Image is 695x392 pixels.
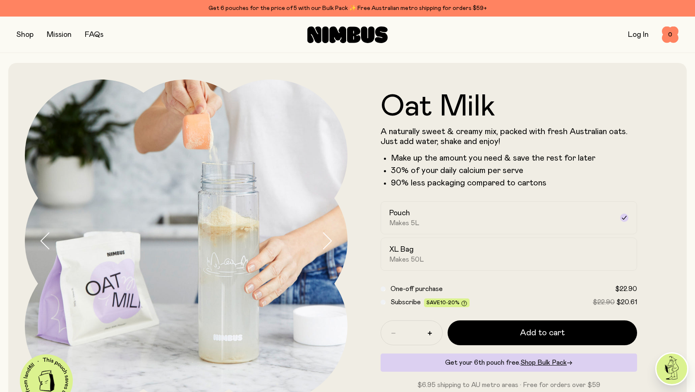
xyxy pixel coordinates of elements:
[440,300,460,305] span: 10-20%
[615,286,637,292] span: $22.90
[389,219,419,227] span: Makes 5L
[389,245,414,255] h2: XL Bag
[520,359,573,366] a: Shop Bulk Pack→
[381,92,637,122] h1: Oat Milk
[391,178,637,188] li: 90% less packaging compared to cartons
[381,354,637,372] div: Get your 6th pouch free.
[381,380,637,390] p: $6.95 shipping to AU metro areas · Free for orders over $59
[593,299,615,305] span: $22.90
[520,327,565,339] span: Add to cart
[17,3,678,13] div: Get 6 pouches for the price of 5 with our Bulk Pack ✨ Free Australian metro shipping for orders $59+
[662,26,678,43] button: 0
[391,299,421,305] span: Subscribe
[391,166,637,176] li: 30% of your daily calcium per serve
[448,320,637,345] button: Add to cart
[391,286,443,292] span: One-off purchase
[391,153,637,163] li: Make up the amount you need & save the rest for later
[520,359,567,366] span: Shop Bulk Pack
[427,300,467,306] span: Save
[85,31,103,38] a: FAQs
[657,354,687,384] img: agent
[389,208,410,218] h2: Pouch
[47,31,72,38] a: Mission
[389,255,424,264] span: Makes 50L
[616,299,637,305] span: $20.61
[628,31,649,38] a: Log In
[381,127,637,147] p: A naturally sweet & creamy mix, packed with fresh Australian oats. Just add water, shake and enjoy!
